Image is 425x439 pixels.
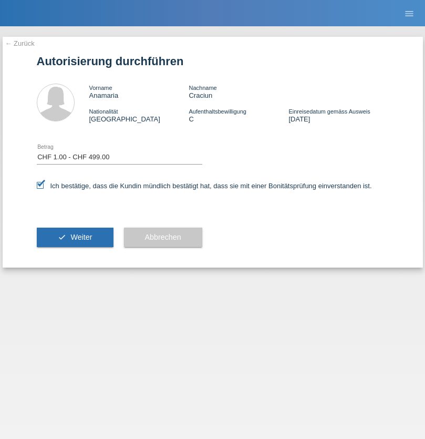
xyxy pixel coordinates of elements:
[288,108,370,115] span: Einreisedatum gemäss Ausweis
[37,228,113,248] button: check Weiter
[37,55,389,68] h1: Autorisierung durchführen
[399,10,420,16] a: menu
[189,108,246,115] span: Aufenthaltsbewilligung
[89,84,189,99] div: Anamaria
[70,233,92,241] span: Weiter
[404,8,414,19] i: menu
[145,233,181,241] span: Abbrechen
[124,228,202,248] button: Abbrechen
[5,39,35,47] a: ← Zurück
[37,182,372,190] label: Ich bestätige, dass die Kundin mündlich bestätigt hat, dass sie mit einer Bonitätsprüfung einvers...
[89,108,118,115] span: Nationalität
[189,107,288,123] div: C
[89,85,112,91] span: Vorname
[288,107,388,123] div: [DATE]
[89,107,189,123] div: [GEOGRAPHIC_DATA]
[189,84,288,99] div: Craciun
[189,85,216,91] span: Nachname
[58,233,66,241] i: check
